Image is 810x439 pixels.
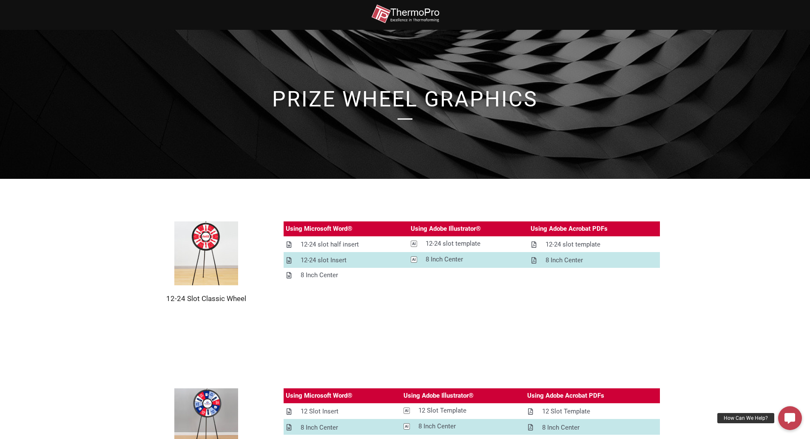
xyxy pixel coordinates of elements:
[301,422,338,433] div: 8 Inch Center
[546,255,583,266] div: 8 Inch Center
[418,405,466,416] div: 12 Slot Template
[411,224,481,234] div: Using Adobe Illustrator®
[546,239,600,250] div: 12-24 slot template
[527,390,604,401] div: Using Adobe Acrobat PDFs
[529,237,660,252] a: 12-24 slot template
[284,404,401,419] a: 12 Slot Insert
[426,254,463,265] div: 8 Inch Center
[286,224,352,234] div: Using Microsoft Word®
[409,236,529,251] a: 12-24 slot template
[163,89,648,110] h1: prize Wheel Graphics
[301,255,347,266] div: 12-24 slot Insert
[525,404,660,419] a: 12 Slot Template
[150,294,262,303] h2: 12-24 Slot Classic Wheel
[284,237,409,252] a: 12-24 slot half insert
[529,253,660,268] a: 8 Inch Center
[284,268,409,283] a: 8 Inch Center
[525,420,660,435] a: 8 Inch Center
[301,239,359,250] div: 12-24 slot half insert
[531,224,608,234] div: Using Adobe Acrobat PDFs
[371,4,439,23] img: thermopro-logo-non-iso
[542,422,580,433] div: 8 Inch Center
[418,421,456,432] div: 8 Inch Center
[286,390,352,401] div: Using Microsoft Word®
[404,390,474,401] div: Using Adobe Illustrator®
[401,419,525,434] a: 8 Inch Center
[301,270,338,281] div: 8 Inch Center
[542,406,590,417] div: 12 Slot Template
[717,413,774,423] div: How Can We Help?
[401,403,525,418] a: 12 Slot Template
[426,238,480,249] div: 12-24 slot template
[284,420,401,435] a: 8 Inch Center
[778,406,802,430] a: How Can We Help?
[284,253,409,268] a: 12-24 slot Insert
[409,252,529,267] a: 8 Inch Center
[301,406,338,417] div: 12 Slot Insert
